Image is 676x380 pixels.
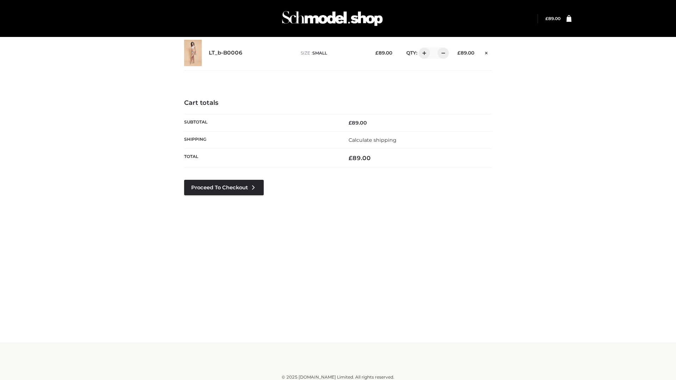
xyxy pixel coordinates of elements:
bdi: 89.00 [457,50,474,56]
a: Calculate shipping [349,137,396,143]
a: Proceed to Checkout [184,180,264,195]
th: Total [184,149,338,167]
th: Subtotal [184,114,338,131]
h4: Cart totals [184,99,492,107]
a: LT_b-B0006 [209,50,243,56]
bdi: 89.00 [349,154,371,161]
bdi: 89.00 [375,50,392,56]
span: £ [375,50,378,56]
th: Shipping [184,131,338,148]
bdi: 89.00 [545,16,561,21]
span: £ [349,120,352,126]
span: £ [349,154,352,161]
bdi: 89.00 [349,120,367,126]
p: size : [301,50,364,56]
span: £ [545,16,548,21]
a: Remove this item [481,47,492,57]
div: QTY: [399,47,446,59]
img: Schmodel Admin 964 [280,5,385,32]
a: £89.00 [545,16,561,21]
span: SMALL [312,50,327,56]
span: £ [457,50,461,56]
